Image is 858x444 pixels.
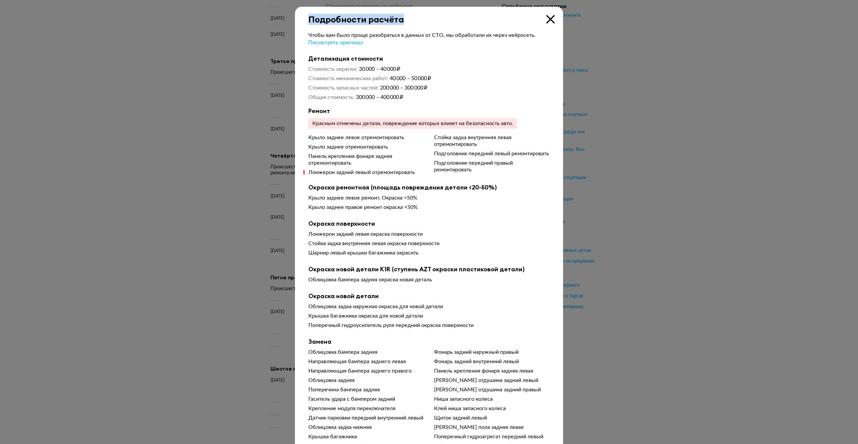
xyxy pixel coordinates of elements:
[308,303,550,310] div: Облицовка задка наружная окраска для новой детали
[308,358,424,365] div: Направляющая бампера заднего левая
[308,134,424,141] div: Крыло заднее левое отремонтировать
[308,85,378,91] dt: Стоимость запасных частей
[308,144,424,150] div: Крыло заднее отремонтировать
[308,266,550,273] b: Окраска новой детали K1R (ступень AZT окраски пластиковой детали)
[308,424,424,431] div: Облицовка задка нижняя
[308,204,550,211] div: Крыло заднее правое ремонт окраска <50%
[308,107,550,115] b: Ремонт
[380,85,427,91] span: 200 000 – 300 000 ₽
[308,249,550,256] div: Шарнир левый крышки багажника окрасить
[308,55,550,62] b: Детализация стоимости
[434,386,550,393] div: [PERSON_NAME] отдушина задний правый
[434,134,550,148] div: Стойка задка внутренняя левая отремонтировать
[308,338,550,345] b: Замена
[434,160,550,173] div: Подголовник передний правый ремонтировать
[434,405,550,412] div: Клей ниша запасного колеса
[434,349,550,355] div: Фонарь задний наружный правый
[308,220,550,227] b: Окраска поверхности
[308,322,550,329] div: Поперечный гидроусилитель руля передний окраска поверхности
[308,292,550,300] b: Окраска новой детали
[308,33,536,38] span: Чтобы вам было проще разобраться в данных от СТО, мы обработали их через нейросеть.
[356,95,403,100] span: 300 000 – 400 000 ₽
[308,169,424,176] div: Лонжерон задний левый отремонтировать
[434,396,550,402] div: Ниша запасного колеса
[434,424,550,431] div: [PERSON_NAME] пола задняя левая
[434,368,550,374] div: Панель крепления фонаря задняя левая
[308,368,424,374] div: Направляющая бампера заднего правого
[308,75,388,82] dt: Стоимость механических работ
[434,414,550,421] div: Щиток задний левый
[434,377,550,384] div: [PERSON_NAME] отдушина задний левый
[308,433,424,440] div: Крышка багажника
[308,66,357,72] dt: Стоимость окраски
[359,66,400,72] span: 30 000 – 40 000 ₽
[308,184,550,191] b: Окраска ремонтная (площадь повреждения детали <20-50%)
[308,153,424,166] div: Панель крепления фонаря задняя отремонтировать
[308,40,363,45] span: Посмотреть оригинал
[308,240,550,247] div: Стойка задка внутренняя левая окраска поверхности
[434,358,550,365] div: Фонарь задний внутренний левый
[308,414,424,421] div: Датчик парковки передний внутренний левый
[308,405,424,412] div: Крепление модуля переключателя
[308,386,424,393] div: Поперечина бампера задняя
[308,349,424,355] div: Облицовка бампера задняя
[434,433,550,440] div: Поперечный гидроагрегат передний левый
[308,231,550,237] div: Лонжерон задний левая окраска поверхности
[308,94,354,101] dt: Общая стоимость
[434,150,550,157] div: Подголовник передний левый ремонтировать
[308,118,517,129] div: Красным отмечены детали, повреждение которых влияет на безопасность авто.
[295,7,563,24] div: Подробности расчёта
[308,313,550,319] div: Крышка багажника окраска для новой детали
[308,377,424,384] div: Облицовка задняя
[308,396,424,402] div: Гаситель удара с бампером задний
[390,76,431,81] span: 40 000 – 50 000 ₽
[308,276,550,283] div: Облицовка бампера задняя окраска новая деталь
[308,195,550,201] div: Крыло заднее левое ремонт. Окраска <50%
